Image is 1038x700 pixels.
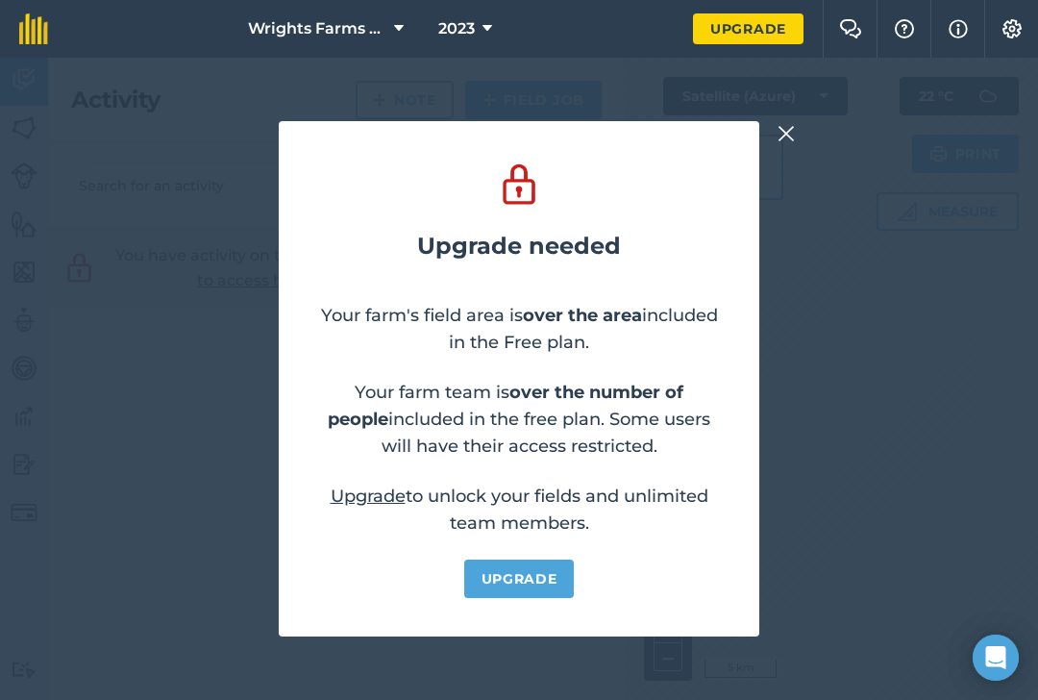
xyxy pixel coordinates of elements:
img: A question mark icon [893,19,916,38]
img: A cog icon [1001,19,1024,38]
p: to unlock your fields and unlimited team members. [317,483,721,537]
img: Two speech bubbles overlapping with the left bubble in the forefront [839,19,862,38]
img: fieldmargin Logo [19,13,48,44]
strong: over the area [523,305,642,326]
a: Upgrade [464,560,575,598]
a: Upgrade [331,486,406,507]
span: 2023 [438,17,475,40]
img: svg+xml;base64,PHN2ZyB4bWxucz0iaHR0cDovL3d3dy53My5vcmcvMjAwMC9zdmciIHdpZHRoPSIxNyIgaGVpZ2h0PSIxNy... [949,17,968,40]
strong: over the number of people [328,382,683,430]
p: Your farm team is included in the free plan. Some users will have their access restricted. [317,379,721,460]
a: Upgrade [693,13,803,44]
img: svg+xml;base64,PHN2ZyB4bWxucz0iaHR0cDovL3d3dy53My5vcmcvMjAwMC9zdmciIHdpZHRoPSIyMiIgaGVpZ2h0PSIzMC... [778,122,795,145]
h2: Upgrade needed [417,233,621,260]
div: Open Intercom Messenger [973,635,1019,681]
p: Your farm's field area is included in the Free plan. [317,302,721,356]
span: Wrights Farms Contracting [248,17,386,40]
